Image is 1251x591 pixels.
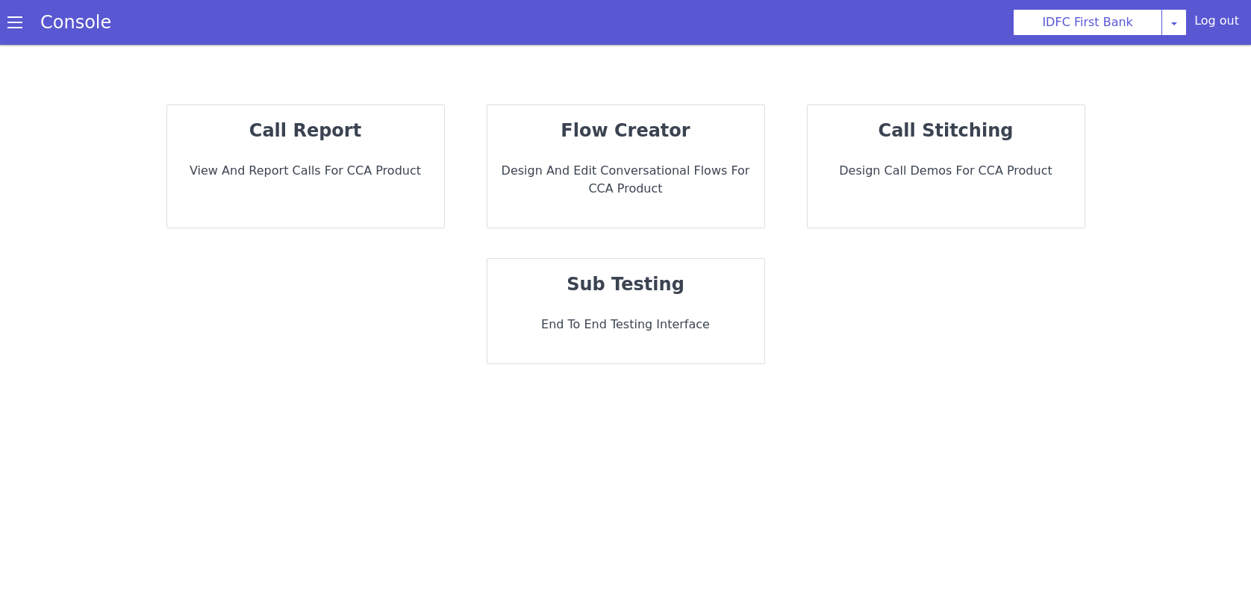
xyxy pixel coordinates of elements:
p: Design and Edit Conversational flows for CCA Product [499,162,752,198]
p: Design call demos for CCA Product [820,162,1073,180]
strong: call report [249,120,361,141]
strong: call stitching [879,120,1014,141]
button: IDFC First Bank [1013,9,1162,36]
strong: flow creator [561,120,690,141]
p: End to End Testing Interface [499,316,752,334]
strong: sub testing [567,274,684,295]
p: View and report calls for CCA Product [179,162,432,180]
div: Log out [1194,12,1239,36]
a: Console [22,12,129,33]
